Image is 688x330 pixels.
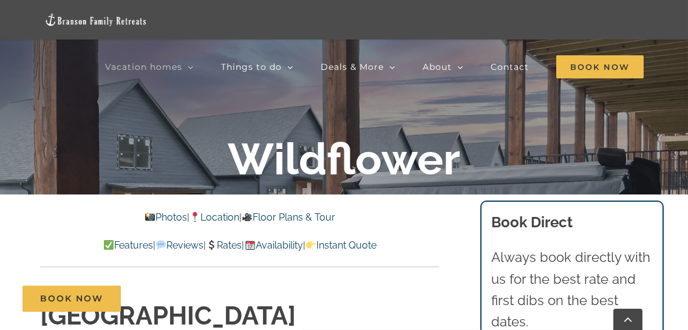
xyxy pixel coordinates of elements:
[305,239,376,251] a: Instant Quote
[22,286,121,312] a: Book Now
[244,239,302,251] a: Availability
[556,55,644,78] span: Book Now
[245,240,255,250] img: 📆
[40,294,103,304] span: Book Now
[103,239,153,251] a: Features
[206,240,216,250] img: 💲
[155,239,203,251] a: Reviews
[321,63,384,71] span: Deals & More
[491,47,529,87] a: Contact
[228,133,460,237] b: Wildflower Lodge
[491,63,529,71] span: Contact
[423,47,463,87] a: About
[105,47,194,87] a: Vacation homes
[105,47,644,87] nav: Main Menu Sticky
[104,240,114,250] img: ✅
[306,240,316,250] img: 👉
[144,211,186,223] a: Photos
[242,211,335,223] a: Floor Plans & Tour
[105,63,182,71] span: Vacation homes
[491,213,573,231] b: Book Direct
[40,210,439,225] p: | |
[189,211,239,223] a: Location
[221,47,293,87] a: Things to do
[242,212,252,222] img: 🎥
[206,239,242,251] a: Rates
[40,238,439,253] p: | | | |
[190,212,200,222] img: 📍
[156,240,166,250] img: 💬
[321,47,395,87] a: Deals & More
[44,13,147,26] img: Branson Family Retreats Logo
[145,212,155,222] img: 📸
[221,63,282,71] span: Things to do
[423,63,452,71] span: About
